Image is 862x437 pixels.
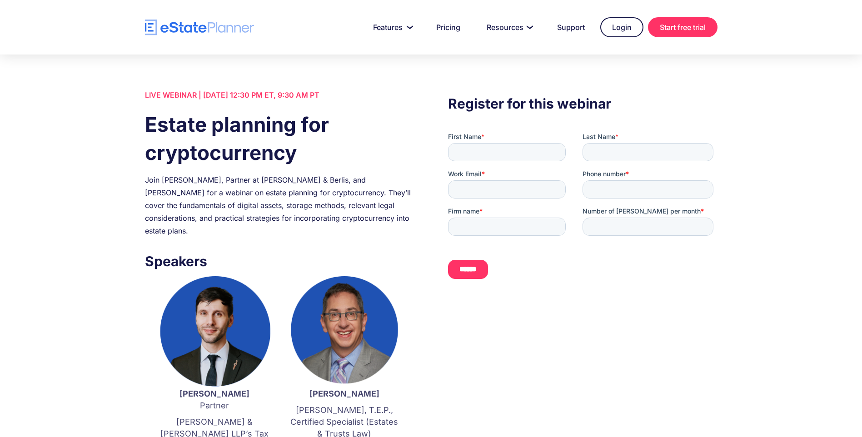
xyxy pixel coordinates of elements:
[145,174,414,237] div: Join [PERSON_NAME], Partner at [PERSON_NAME] & Berlis, and [PERSON_NAME] for a webinar on estate ...
[145,110,414,167] h1: Estate planning for cryptocurrency
[159,388,270,412] p: Partner
[145,20,254,35] a: home
[600,17,643,37] a: Login
[179,389,249,398] strong: [PERSON_NAME]
[546,18,596,36] a: Support
[425,18,471,36] a: Pricing
[145,89,414,101] div: LIVE WEBINAR | [DATE] 12:30 PM ET, 9:30 AM PT
[648,17,718,37] a: Start free trial
[448,132,717,287] iframe: Form 0
[448,93,717,114] h3: Register for this webinar
[362,18,421,36] a: Features
[309,389,379,398] strong: [PERSON_NAME]
[476,18,542,36] a: Resources
[145,251,414,272] h3: Speakers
